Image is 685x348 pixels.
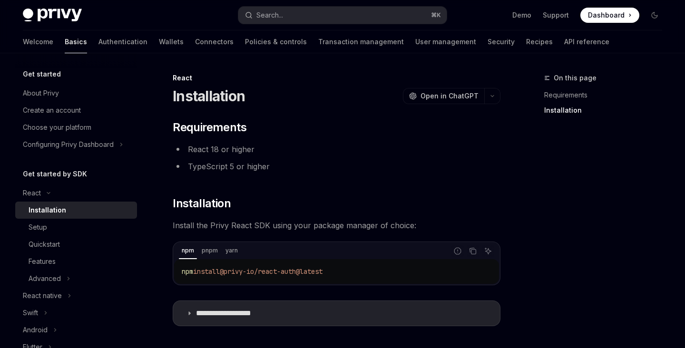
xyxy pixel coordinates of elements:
button: Copy the contents from the code block [467,245,479,257]
a: Connectors [195,30,234,53]
div: Swift [23,307,38,319]
a: Setup [15,219,137,236]
h5: Get started [23,68,61,80]
span: Open in ChatGPT [421,91,479,101]
div: React [173,73,500,83]
a: Authentication [98,30,147,53]
div: Installation [29,204,66,216]
a: Features [15,253,137,270]
a: Welcome [23,30,53,53]
div: Search... [256,10,283,21]
div: React native [23,290,62,301]
a: About Privy [15,85,137,102]
li: React 18 or higher [173,143,500,156]
span: Dashboard [588,10,625,20]
div: yarn [223,245,241,256]
h5: Get started by SDK [23,168,87,180]
a: Security [488,30,515,53]
button: Toggle React native section [15,287,137,304]
li: TypeScript 5 or higher [173,160,500,173]
a: Support [543,10,569,20]
span: Installation [173,196,231,211]
a: Requirements [544,87,670,103]
a: Choose your platform [15,119,137,136]
button: Toggle dark mode [647,8,662,23]
a: Installation [544,103,670,118]
a: Recipes [526,30,553,53]
a: Basics [65,30,87,53]
div: About Privy [23,87,59,99]
div: React [23,187,41,199]
button: Toggle Android section [15,321,137,338]
span: @privy-io/react-auth@latest [220,267,323,276]
div: Create an account [23,105,81,116]
a: User management [415,30,476,53]
span: On this page [554,72,597,84]
button: Toggle Swift section [15,304,137,321]
div: Android [23,324,48,336]
img: dark logo [23,9,82,22]
a: Dashboard [580,8,639,23]
a: Quickstart [15,236,137,253]
span: install [193,267,220,276]
a: Policies & controls [245,30,307,53]
a: Wallets [159,30,184,53]
a: Installation [15,202,137,219]
button: Report incorrect code [451,245,464,257]
button: Toggle React section [15,184,137,202]
a: API reference [564,30,609,53]
div: Choose your platform [23,122,91,133]
div: Advanced [29,273,61,284]
span: Requirements [173,120,246,135]
div: Quickstart [29,239,60,250]
button: Toggle Configuring Privy Dashboard section [15,136,137,153]
button: Open search [238,7,446,24]
span: Install the Privy React SDK using your package manager of choice: [173,219,500,232]
div: Setup [29,222,47,233]
button: Open in ChatGPT [403,88,484,104]
button: Ask AI [482,245,494,257]
span: npm [182,267,193,276]
a: Create an account [15,102,137,119]
div: Configuring Privy Dashboard [23,139,114,150]
div: Features [29,256,56,267]
h1: Installation [173,87,245,105]
div: npm [179,245,197,256]
span: ⌘ K [431,11,441,19]
a: Transaction management [318,30,404,53]
a: Demo [512,10,531,20]
button: Toggle Advanced section [15,270,137,287]
div: pnpm [199,245,221,256]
